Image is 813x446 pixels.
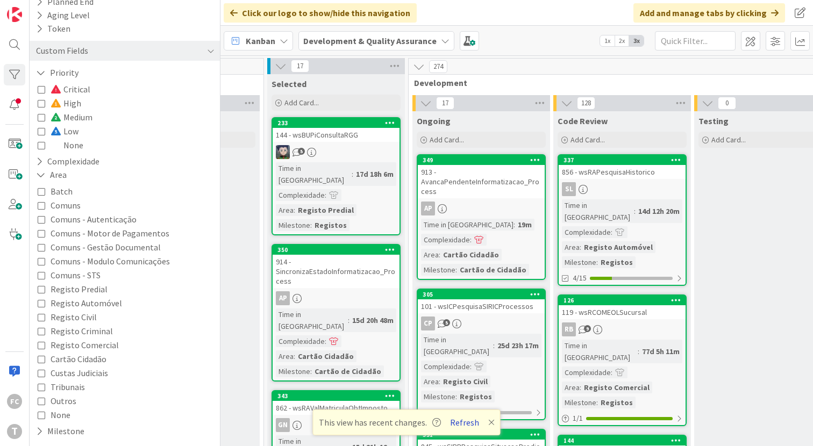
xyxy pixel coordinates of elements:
span: 17 [436,97,454,110]
div: FC [7,394,22,409]
span: 2x [615,35,629,46]
span: : [611,366,612,378]
div: 144 [559,436,686,445]
div: 350 [273,245,400,255]
button: Critical [38,82,90,96]
div: 144 [564,437,686,444]
div: 914 - SincronizaEstadoInformatizacao_Process [273,255,400,288]
div: Complexidade [421,234,470,246]
span: Add Card... [570,135,605,145]
div: 233 [277,119,400,127]
div: Area [562,382,580,393]
span: Comuns - Motor de Pagamentos [51,226,169,240]
span: : [596,397,598,408]
div: Complexidade [276,335,325,347]
div: Time in [GEOGRAPHIC_DATA] [421,334,493,357]
span: None [51,138,83,152]
div: Area [421,249,439,261]
button: Refresh [446,415,483,429]
div: 1/1 [559,412,686,425]
span: Low [51,124,79,138]
span: : [470,234,472,246]
div: Complexidade [421,361,470,372]
span: 5 [443,319,450,326]
span: Add Card... [430,135,464,145]
button: Medium [38,110,92,124]
div: Time in [GEOGRAPHIC_DATA] [276,162,352,186]
span: : [634,205,636,217]
div: Custom Fields [35,44,89,57]
div: SL [559,182,686,196]
span: : [638,346,639,357]
div: 337856 - wsRAPesquisaHistorico [559,155,686,179]
span: : [493,340,495,351]
span: : [348,314,350,326]
div: 343 [277,392,400,400]
div: 349 [418,155,545,165]
button: Comuns [38,198,81,212]
div: Complexidade [562,226,611,238]
button: Registo Comercial [38,338,119,352]
span: : [455,391,457,402]
div: Milestone [562,256,596,268]
span: : [596,256,598,268]
span: : [455,264,457,276]
span: : [310,365,312,377]
div: Complexidade [562,366,611,378]
div: Time in [GEOGRAPHIC_DATA] [421,219,514,231]
div: 305101 - wsICPesquisaSIRICProcessos [418,290,545,313]
div: 15d 20h 48m [350,314,396,326]
div: AP [421,202,435,215]
a: 305101 - wsICPesquisaSIRICProcessosCPTime in [GEOGRAPHIC_DATA]:25d 23h 17mComplexidade:Area:Regis... [417,289,546,420]
span: : [352,168,353,180]
div: GN [276,418,290,432]
span: This view has recent changes. [319,416,441,429]
div: 350 [277,246,400,254]
span: None [51,408,70,422]
span: Registo Criminal [51,324,113,338]
span: 4/15 [573,272,587,284]
div: GN [273,418,400,432]
img: LS [276,145,290,159]
button: Custas Judiciais [38,366,108,380]
button: Cartão Cidadão [38,352,106,366]
button: Registo Civil [38,310,97,324]
span: 0 [718,97,736,110]
button: Milestone [35,425,85,438]
div: 343862 - wsRAValMatriculaObtImposto [273,391,400,415]
div: Cartão Cidadão [440,249,502,261]
span: : [514,219,515,231]
div: RB [562,322,576,336]
div: 862 - wsRAValMatriculaObtImposto [273,401,400,415]
div: 337 [559,155,686,165]
span: : [470,361,472,372]
a: 126119 - wsRCOMEOLSucursalRBTime in [GEOGRAPHIC_DATA]:77d 5h 11mComplexidade:Area:Registo Comerci... [558,294,687,426]
div: Registos [457,391,495,402]
div: Area [276,204,294,216]
span: 5 [298,148,305,155]
div: 14d 12h 20m [636,205,682,217]
div: 305 [423,291,545,298]
button: Comuns - Motor de Pagamentos [38,226,169,240]
span: 17 [291,60,309,73]
div: Milestone [276,219,310,231]
a: 233144 - wsBUPiConsultaRGGLSTime in [GEOGRAPHIC_DATA]:17d 18h 6mComplexidade:Area:Registo Predial... [272,117,401,235]
div: Time in [GEOGRAPHIC_DATA] [276,308,348,332]
div: Registos [312,219,350,231]
span: High [51,96,81,110]
b: Development & Quality Assurance [303,35,437,46]
span: Add Card... [284,98,319,107]
span: : [439,376,440,387]
span: : [611,226,612,238]
span: Add Card... [711,135,746,145]
button: High [38,96,81,110]
div: Cartão de Cidadão [312,365,384,377]
span: 3x [629,35,644,46]
button: Tribunais [38,380,85,394]
a: 337856 - wsRAPesquisaHistoricoSLTime in [GEOGRAPHIC_DATA]:14d 12h 20mComplexidade:Area:Registo Au... [558,154,687,286]
div: Cartão Cidadão [295,350,356,362]
div: LS [273,145,400,159]
span: Ongoing [417,116,451,126]
span: Registo Civil [51,310,97,324]
div: Registo Automóvel [581,241,655,253]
